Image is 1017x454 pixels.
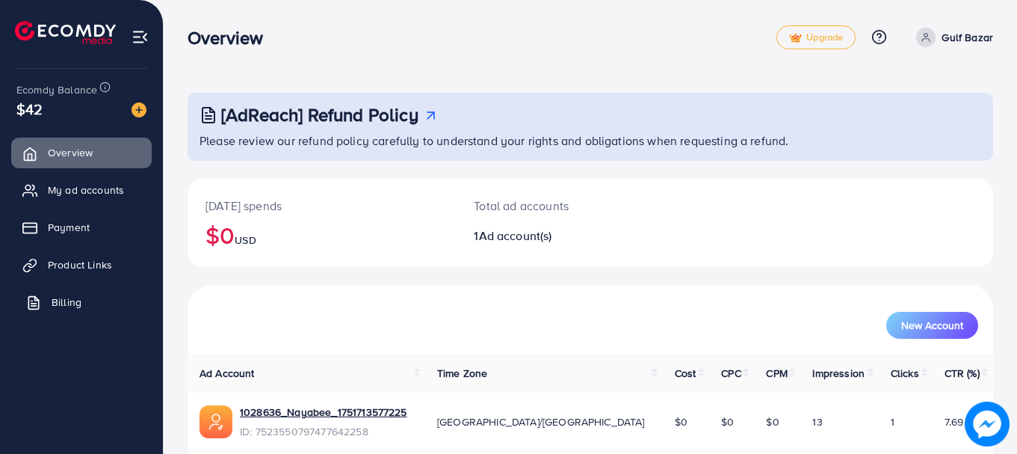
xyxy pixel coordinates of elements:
span: $0 [675,414,687,429]
span: Ad Account [200,366,255,381]
span: Payment [48,220,90,235]
a: Overview [11,138,152,168]
span: ID: 7523550797477642258 [240,424,407,439]
span: Time Zone [437,366,487,381]
span: 1 [891,414,894,429]
img: logo [15,21,116,44]
h3: [AdReach] Refund Policy [221,104,418,126]
span: Product Links [48,257,112,272]
a: tickUpgrade [776,25,856,49]
span: Ecomdy Balance [16,82,97,97]
p: Total ad accounts [474,197,640,215]
span: Overview [48,145,93,160]
span: $0 [721,414,734,429]
span: $42 [16,98,43,120]
a: Product Links [11,250,152,280]
h2: 1 [474,229,640,243]
a: Gulf Bazar [910,28,993,47]
span: $0 [766,414,779,429]
span: Cost [675,366,696,381]
span: 7.69 [945,414,964,429]
img: image [132,102,146,117]
button: New Account [886,312,978,339]
img: ic-ads-acc.e4c84228.svg [200,405,232,438]
span: CTR (%) [945,366,980,381]
img: tick [789,33,802,43]
h3: Overview [188,27,275,49]
h2: $0 [205,221,438,249]
span: Billing [52,295,81,310]
a: My ad accounts [11,175,152,205]
span: [GEOGRAPHIC_DATA]/[GEOGRAPHIC_DATA] [437,414,645,429]
a: Payment [11,212,152,242]
a: Billing [11,287,152,317]
span: Clicks [891,366,919,381]
span: CPM [766,366,787,381]
p: Please review our refund policy carefully to understand your rights and obligations when requesti... [200,132,984,150]
span: Impression [812,366,865,381]
p: [DATE] spends [205,197,438,215]
img: image [965,402,1010,447]
img: menu [132,28,149,46]
span: Ad account(s) [479,227,552,244]
span: New Account [901,320,963,331]
a: 1028636_Nayabee_1751713577225 [240,405,407,420]
span: 13 [812,414,822,429]
span: USD [235,233,256,248]
span: My ad accounts [48,182,124,197]
span: CPC [721,366,741,381]
p: Gulf Bazar [942,28,993,46]
span: Upgrade [789,32,843,43]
